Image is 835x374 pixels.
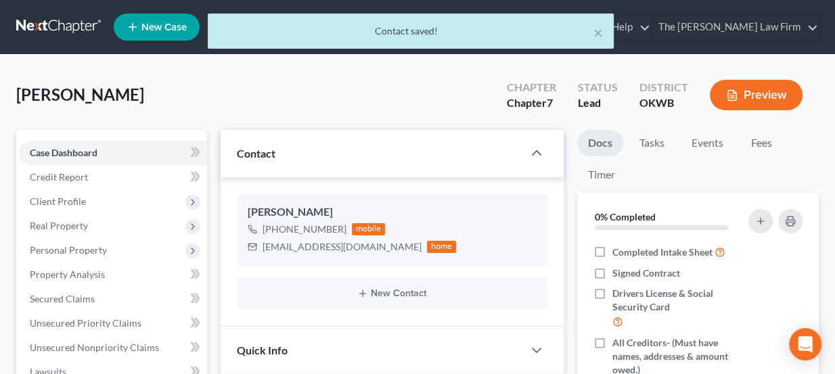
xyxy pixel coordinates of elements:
div: Contact saved! [219,24,603,38]
div: Chapter [507,95,556,111]
a: Fees [740,130,783,156]
span: Unsecured Priority Claims [30,317,141,329]
div: District [639,80,688,95]
span: Client Profile [30,195,86,207]
a: Timer [577,162,626,188]
div: Status [578,80,618,95]
a: Tasks [629,130,675,156]
div: home [427,241,457,253]
a: Events [681,130,734,156]
div: [PERSON_NAME] [248,204,537,220]
a: Property Analysis [19,262,207,287]
span: Contact [237,147,275,160]
span: Quick Info [237,344,288,356]
button: Preview [710,80,803,110]
a: Case Dashboard [19,141,207,165]
a: Secured Claims [19,287,207,311]
span: 7 [547,96,553,109]
div: mobile [352,223,386,235]
div: [PHONE_NUMBER] [263,223,346,236]
span: Completed Intake Sheet [612,246,713,259]
span: [PERSON_NAME] [16,85,144,104]
span: Personal Property [30,244,107,256]
span: Drivers License & Social Security Card [612,287,747,314]
div: Open Intercom Messenger [789,328,821,360]
div: OKWB [639,95,688,111]
span: Unsecured Nonpriority Claims [30,342,159,353]
a: Credit Report [19,165,207,189]
span: Credit Report [30,171,88,183]
div: Chapter [507,80,556,95]
span: Secured Claims [30,293,95,304]
span: Case Dashboard [30,147,97,158]
span: Property Analysis [30,268,105,280]
button: × [593,24,603,41]
div: Lead [578,95,618,111]
a: Unsecured Priority Claims [19,311,207,335]
span: Real Property [30,220,88,231]
strong: 0% Completed [595,211,656,223]
div: [EMAIL_ADDRESS][DOMAIN_NAME] [263,240,422,254]
button: New Contact [248,288,537,299]
a: Docs [577,130,623,156]
a: Unsecured Nonpriority Claims [19,335,207,360]
span: Signed Contract [612,266,680,280]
